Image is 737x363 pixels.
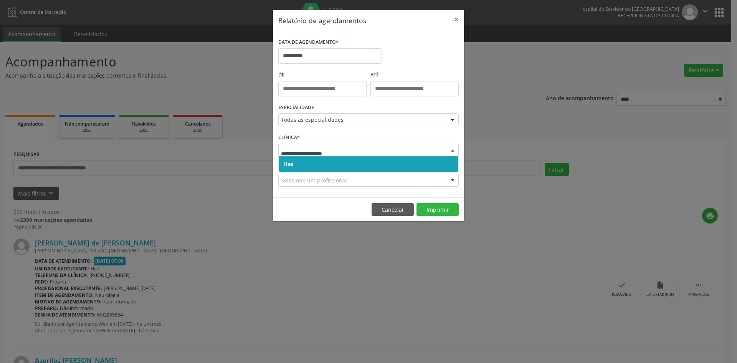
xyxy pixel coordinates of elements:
label: ESPECIALIDADE [278,102,314,114]
label: DATA DE AGENDAMENTO [278,36,339,48]
h5: Relatório de agendamentos [278,15,366,25]
label: ATÉ [370,69,459,81]
button: Imprimir [416,203,459,216]
span: Todas as especialidades [281,116,443,124]
button: Cancelar [372,203,414,216]
span: Selecione um profissional [281,176,347,184]
button: Close [449,10,464,29]
label: De [278,69,367,81]
label: CLÍNICA [278,132,300,144]
span: Hse [283,160,293,167]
